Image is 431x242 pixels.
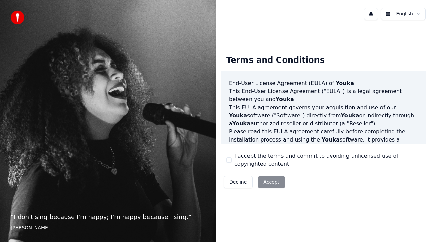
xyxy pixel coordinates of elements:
img: youka [11,11,24,24]
footer: [PERSON_NAME] [11,225,205,231]
p: Please read this EULA agreement carefully before completing the installation process and using th... [229,128,418,160]
span: Youka [232,120,251,127]
p: “ I don't sing because I'm happy; I'm happy because I sing. ” [11,212,205,222]
p: This End-User License Agreement ("EULA") is a legal agreement between you and [229,87,418,104]
span: Youka [336,80,354,86]
p: This EULA agreement governs your acquisition and use of our software ("Software") directly from o... [229,104,418,128]
div: Terms and Conditions [221,50,330,71]
label: I accept the terms and commit to avoiding unlicensed use of copyrighted content [234,152,420,168]
span: Youka [341,112,359,119]
button: Decline [224,176,253,188]
span: Youka [229,112,247,119]
span: Youka [322,136,340,143]
h3: End-User License Agreement (EULA) of [229,79,418,87]
span: Youka [276,96,294,103]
